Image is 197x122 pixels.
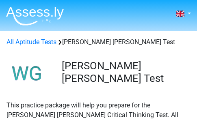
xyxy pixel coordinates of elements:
h3: [PERSON_NAME] [PERSON_NAME] Test [62,60,184,84]
img: Assessly [6,6,64,26]
img: watson glaser test [6,54,48,94]
div: [PERSON_NAME] [PERSON_NAME] Test [3,37,194,47]
a: All Aptitude Tests [6,38,56,46]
